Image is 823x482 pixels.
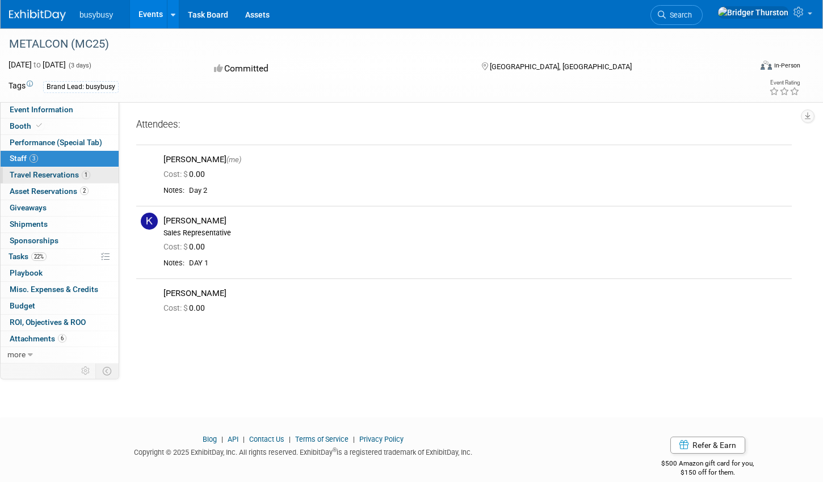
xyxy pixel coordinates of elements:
[10,154,38,163] span: Staff
[5,34,733,54] div: METALCON (MC25)
[1,315,119,331] a: ROI, Objectives & ROO
[333,447,337,453] sup: ®
[10,203,47,212] span: Giveaways
[163,242,189,251] span: Cost: $
[219,435,226,443] span: |
[1,249,119,265] a: Tasks22%
[10,187,89,196] span: Asset Reservations
[1,102,119,118] a: Event Information
[211,59,463,79] div: Committed
[10,236,58,245] span: Sponsorships
[163,170,209,179] span: 0.00
[9,80,33,93] td: Tags
[359,435,404,443] a: Privacy Policy
[163,170,189,179] span: Cost: $
[76,363,96,378] td: Personalize Event Tab Strip
[82,171,90,179] span: 1
[32,60,43,69] span: to
[670,437,745,454] a: Refer & Earn
[189,186,787,196] div: Day 2
[717,6,789,19] img: Bridger Thurston
[1,151,119,167] a: Staff3
[1,331,119,347] a: Attachments6
[163,154,787,165] div: [PERSON_NAME]
[1,119,119,134] a: Booth
[9,445,598,458] div: Copyright © 2025 ExhibitDay, Inc. All rights reserved. ExhibitDay is a registered trademark of Ex...
[1,298,119,314] a: Budget
[203,435,217,443] a: Blog
[1,282,119,298] a: Misc. Expenses & Credits
[163,186,184,195] div: Notes:
[1,265,119,281] a: Playbook
[30,154,38,163] span: 3
[163,215,787,226] div: [PERSON_NAME]
[650,5,703,25] a: Search
[761,61,772,70] img: Format-Inperson.png
[10,301,35,310] span: Budget
[615,468,800,477] div: $150 off for them.
[10,138,102,147] span: Performance (Special Tab)
[1,135,119,151] a: Performance (Special Tab)
[9,60,66,69] span: [DATE] [DATE]
[666,11,692,19] span: Search
[249,435,284,443] a: Contact Us
[1,184,119,200] a: Asset Reservations2
[36,122,42,129] i: Booth reservation complete
[769,80,800,86] div: Event Rating
[141,213,158,230] img: K.jpg
[10,285,98,294] span: Misc. Expenses & Credits
[136,118,792,133] div: Attendees:
[615,451,800,477] div: $500 Amazon gift card for you,
[774,61,800,70] div: In-Person
[7,350,26,359] span: more
[163,229,787,238] div: Sales Representative
[295,435,348,443] a: Terms of Service
[683,59,801,76] div: Event Format
[228,435,238,443] a: API
[79,10,113,19] span: busybusy
[10,219,48,229] span: Shipments
[68,62,91,69] span: (3 days)
[1,167,119,183] a: Travel Reservations1
[163,303,209,312] span: 0.00
[9,10,66,21] img: ExhibitDay
[1,233,119,249] a: Sponsorships
[286,435,293,443] span: |
[10,268,43,277] span: Playbook
[58,334,66,343] span: 6
[31,252,47,261] span: 22%
[10,334,66,343] span: Attachments
[163,303,189,312] span: Cost: $
[43,81,119,93] div: Brand Lead: busybusy
[490,62,632,71] span: [GEOGRAPHIC_DATA], [GEOGRAPHIC_DATA]
[350,435,358,443] span: |
[9,252,47,261] span: Tasks
[189,259,787,268] div: DAY 1
[163,242,209,251] span: 0.00
[163,288,787,299] div: [PERSON_NAME]
[96,363,119,378] td: Toggle Event Tabs
[80,187,89,195] span: 2
[10,121,44,130] span: Booth
[1,200,119,216] a: Giveaways
[10,105,73,114] span: Event Information
[1,217,119,232] a: Shipments
[163,259,184,268] div: Notes:
[1,347,119,363] a: more
[10,170,90,179] span: Travel Reservations
[226,155,241,164] span: (me)
[240,435,247,443] span: |
[10,318,86,327] span: ROI, Objectives & ROO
